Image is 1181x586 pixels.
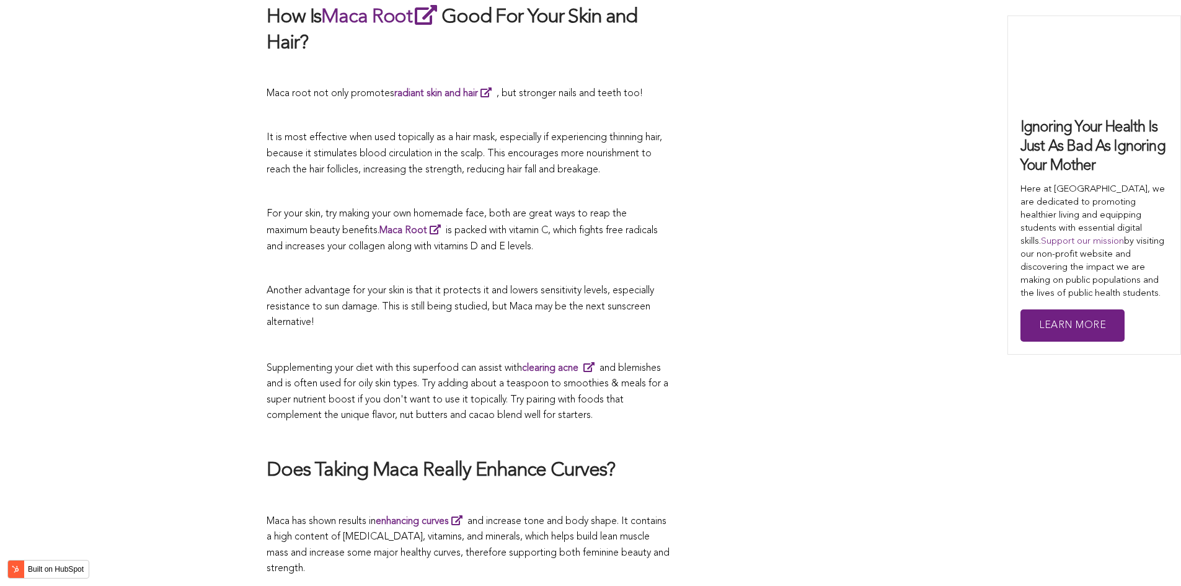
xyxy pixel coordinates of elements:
[394,89,497,99] a: radiant skin and hair
[321,7,441,27] a: Maca Root
[379,226,446,236] a: Maca Root
[376,517,449,526] strong: enhancing curves
[1119,526,1181,586] iframe: Chat Widget
[522,363,578,373] strong: clearing acne
[267,286,654,327] span: Another advantage for your skin is that it protects it and lowers sensitivity levels, especially ...
[379,226,427,236] span: Maca Root
[267,2,670,56] h2: How Is Good For Your Skin and Hair?
[522,363,599,373] a: clearing acne
[376,517,467,526] a: enhancing curves
[267,133,662,174] span: It is most effective when used topically as a hair mask, especially if experiencing thinning hair...
[267,363,668,421] span: Supplementing your diet with this superfood can assist with and blemishes and is often used for o...
[23,561,89,577] label: Built on HubSpot
[1020,309,1125,342] a: Learn More
[267,458,670,484] h2: Does Taking Maca Really Enhance Curves?
[267,226,658,252] span: is packed with vitamin C, which fights free radicals and increases your collagen along with vitam...
[267,517,670,574] span: Maca has shown results in and increase tone and body shape. It contains a high content of [MEDICA...
[8,562,23,577] img: HubSpot sprocket logo
[267,209,627,236] span: For your skin, try making your own homemade face, both are great ways to reap the maximum beauty ...
[267,89,643,99] span: Maca root not only promotes , but stronger nails and teeth too!
[7,560,89,579] button: Built on HubSpot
